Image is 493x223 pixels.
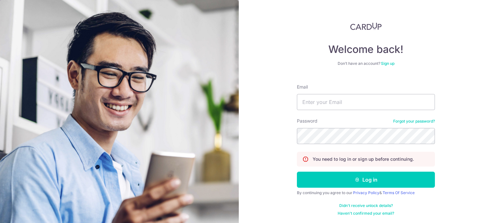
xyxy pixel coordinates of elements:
a: Sign up [381,61,394,66]
label: Password [297,118,317,124]
input: Enter your Email [297,94,435,110]
a: Privacy Policy [353,190,379,195]
div: By continuing you agree to our & [297,190,435,195]
div: Don’t have an account? [297,61,435,66]
p: You need to log in or sign up before continuing. [313,156,414,162]
a: Forgot your password? [393,119,435,124]
img: CardUp Logo [350,22,382,30]
a: Terms Of Service [383,190,415,195]
button: Log in [297,172,435,188]
a: Didn't receive unlock details? [339,203,393,208]
a: Haven't confirmed your email? [338,211,394,216]
h4: Welcome back! [297,43,435,56]
label: Email [297,84,308,90]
